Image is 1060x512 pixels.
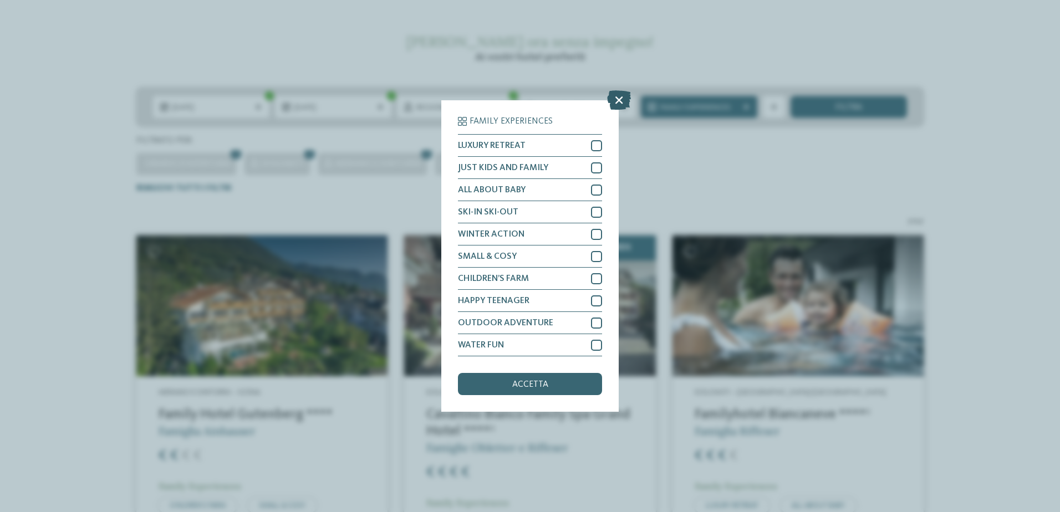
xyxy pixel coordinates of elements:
span: HAPPY TEENAGER [458,296,529,305]
span: accetta [512,380,548,389]
span: Family Experiences [470,117,553,126]
span: SMALL & COSY [458,252,517,261]
span: ALL ABOUT BABY [458,186,526,194]
span: JUST KIDS AND FAMILY [458,163,548,172]
span: LUXURY RETREAT [458,141,526,150]
span: WINTER ACTION [458,230,524,239]
span: OUTDOOR ADVENTURE [458,319,553,327]
span: SKI-IN SKI-OUT [458,208,518,217]
span: CHILDREN’S FARM [458,274,529,283]
span: WATER FUN [458,341,504,350]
